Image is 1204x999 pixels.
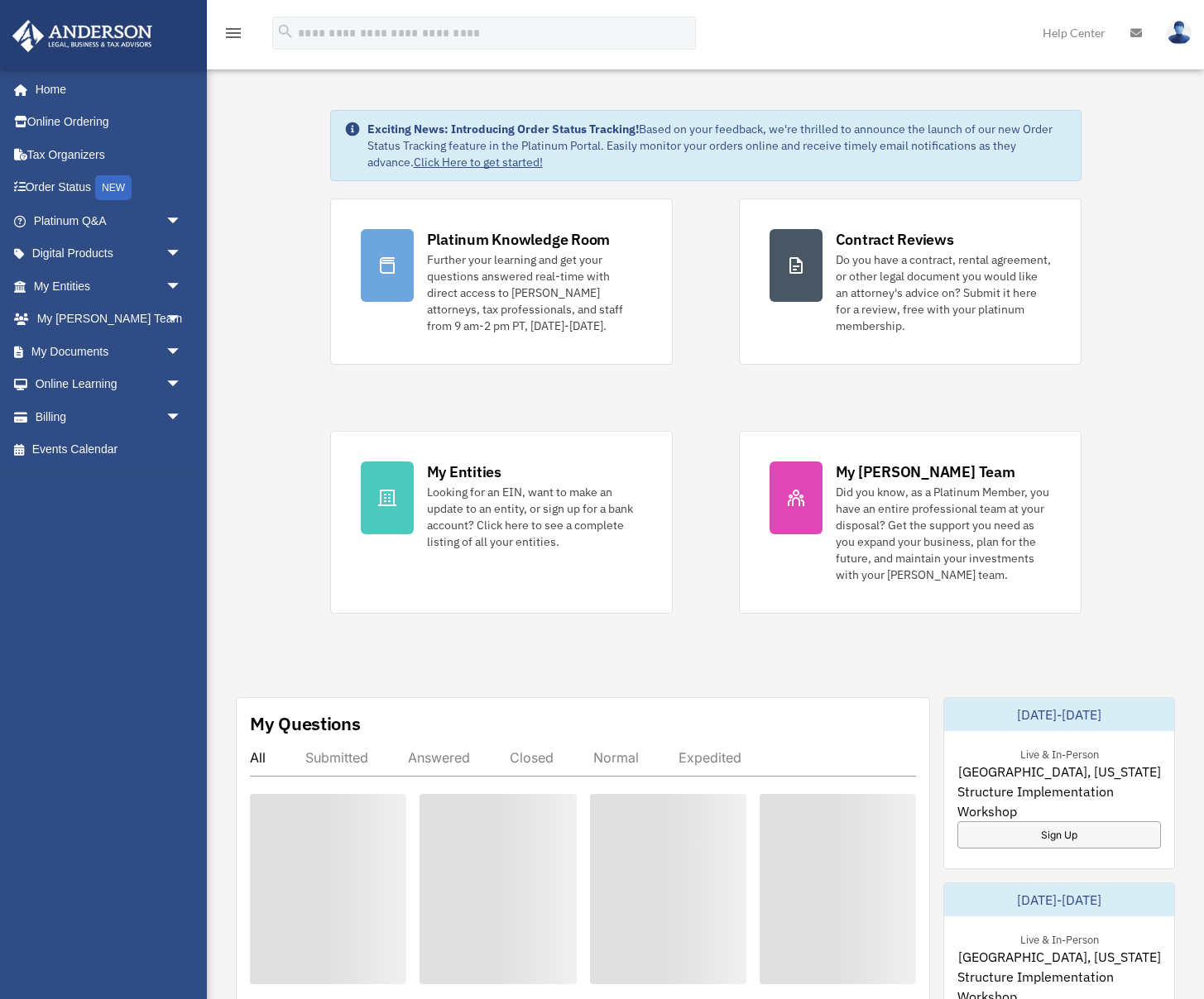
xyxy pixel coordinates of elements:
[427,461,501,482] div: My Entities
[12,368,207,401] a: Online Learningarrow_drop_down
[957,821,1161,848] a: Sign Up
[12,204,207,237] a: Platinum Q&Aarrow_drop_down
[1167,21,1192,45] img: User Pic
[12,73,199,106] a: Home
[836,229,954,250] div: Contract Reviews
[414,155,543,170] a: Click Here to get started!
[223,29,243,43] a: menu
[12,237,207,270] a: Digital Productsarrow_drop_down
[427,229,611,250] div: Platinum Knowledge Room
[739,198,1082,365] a: Contract Reviews Do you have a contract, rental agreement, or other legal document you would like...
[12,400,207,433] a: Billingarrow_drop_down
[165,237,199,271] span: arrow_drop_down
[510,749,554,766] div: Closed
[958,947,1161,967] span: [GEOGRAPHIC_DATA], [US_STATE]
[7,20,157,52] img: Anderson Advisors Platinum Portal
[739,431,1082,614] a: My [PERSON_NAME] Team Did you know, as a Platinum Member, you have an entire professional team at...
[367,121,1067,170] div: Based on your feedback, we're thrilled to announce the launch of our new Order Status Tracking fe...
[165,368,199,402] span: arrow_drop_down
[944,883,1174,916] div: [DATE]-[DATE]
[1007,930,1112,947] div: Live & In-Person
[165,303,199,337] span: arrow_drop_down
[427,251,642,334] div: Further your learning and get your questions answered real-time with direct access to [PERSON_NAM...
[250,749,266,766] div: All
[958,762,1161,782] span: [GEOGRAPHIC_DATA], [US_STATE]
[165,335,199,369] span: arrow_drop_down
[12,138,207,171] a: Tax Organizers
[408,749,470,766] div: Answered
[276,22,295,41] i: search
[12,335,207,368] a: My Documentsarrow_drop_down
[836,461,1015,482] div: My [PERSON_NAME] Team
[836,251,1051,334] div: Do you have a contract, rental agreement, or other legal document you would like an attorney's ad...
[367,122,639,136] strong: Exciting News: Introducing Order Status Tracking!
[12,433,207,466] a: Events Calendar
[165,204,199,238] span: arrow_drop_down
[12,270,207,303] a: My Entitiesarrow_drop_down
[12,303,207,336] a: My [PERSON_NAME] Teamarrow_drop_down
[944,698,1174,731] div: [DATE]-[DATE]
[427,484,642,550] div: Looking for an EIN, want to make an update to an entity, or sign up for a bank account? Click her...
[679,749,741,766] div: Expedited
[305,749,368,766] div: Submitted
[957,782,1161,821] span: Structure Implementation Workshop
[223,23,243,43] i: menu
[330,431,673,614] a: My Entities Looking for an EIN, want to make an update to an entity, or sign up for a bank accoun...
[330,198,673,365] a: Platinum Knowledge Room Further your learning and get your questions answered real-time with dire...
[12,171,207,205] a: Order StatusNEW
[165,270,199,304] span: arrow_drop_down
[165,400,199,434] span: arrow_drop_down
[1007,744,1112,762] div: Live & In-Person
[95,175,132,200] div: NEW
[836,484,1051,583] div: Did you know, as a Platinum Member, you have an entire professional team at your disposal? Get th...
[250,711,361,736] div: My Questions
[593,749,639,766] div: Normal
[12,106,207,139] a: Online Ordering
